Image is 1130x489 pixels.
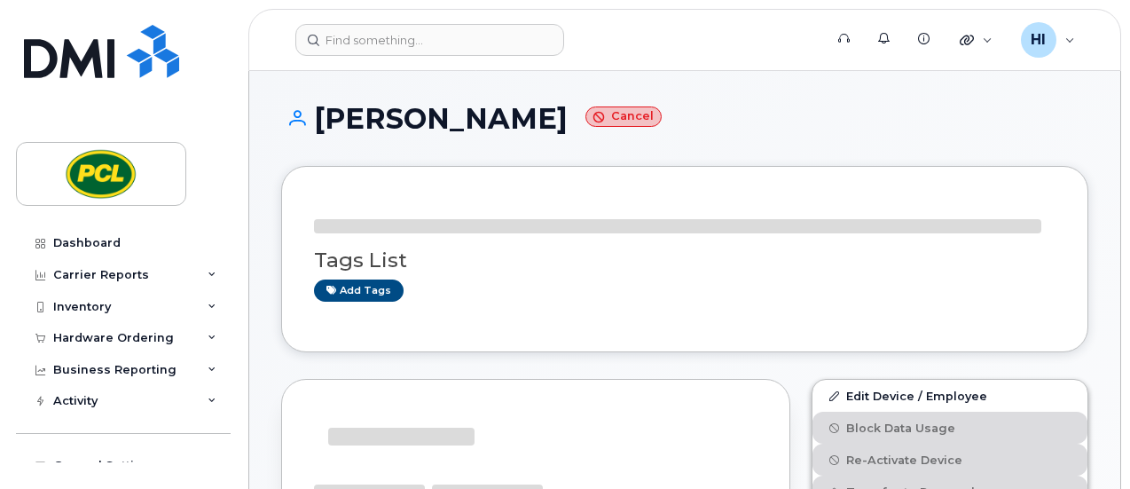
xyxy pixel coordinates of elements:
[812,380,1087,412] a: Edit Device / Employee
[281,103,1088,134] h1: [PERSON_NAME]
[585,106,662,127] small: Cancel
[314,280,404,302] a: Add tags
[314,249,1055,272] h3: Tags List
[812,412,1087,444] button: Block Data Usage
[846,454,962,467] span: Re-Activate Device
[812,444,1087,476] button: Re-Activate Device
